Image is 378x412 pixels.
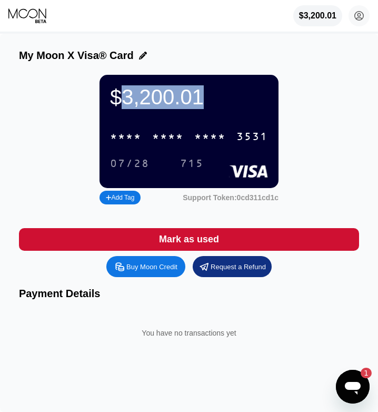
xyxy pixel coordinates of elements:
div: You have no transactions yet [27,318,351,348]
div: Request a Refund [193,256,272,277]
div: 3531 [236,131,268,143]
div: Mark as used [19,228,359,251]
iframe: Button to launch messaging window, 1 unread message [336,370,370,404]
div: 07/28 [110,158,150,170]
div: 715 [172,155,212,172]
div: My Moon X Visa® Card [19,50,134,62]
div: $3,200.01 [299,11,336,21]
div: Support Token:0cd311cd1c [183,193,278,202]
div: Request a Refund [211,262,266,271]
div: $3,200.01 [110,85,268,109]
div: Mark as used [159,233,219,246]
iframe: Number of unread messages [351,368,372,378]
div: 715 [180,158,204,170]
div: 07/28 [102,155,157,172]
div: Payment Details [19,288,359,300]
div: Buy Moon Credit [106,256,185,277]
div: $3,200.01 [293,5,342,26]
div: Add Tag [106,194,134,201]
div: Support Token: 0cd311cd1c [183,193,278,202]
div: Add Tag [100,191,141,204]
div: Buy Moon Credit [126,262,177,271]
